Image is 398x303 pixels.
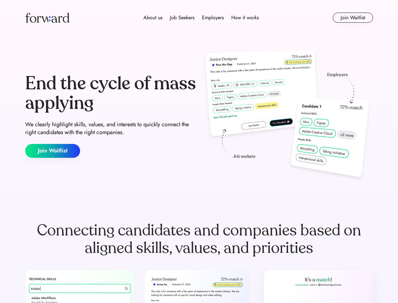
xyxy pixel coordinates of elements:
div: Job Seekers [170,14,194,21]
button: Join Waitlist [333,13,373,23]
div: How it works [231,14,259,21]
div: About us [143,14,162,21]
div: Connecting candidates and companies based on aligned skills, values, and priorities [25,222,373,257]
div: We clearly highlight skills, values, and interests to quickly connect the right candidates with t... [25,121,197,136]
div: Employers [202,14,224,21]
button: Join Waitlist [25,144,80,158]
img: hero-image.png [202,48,373,184]
img: Forward logo [25,13,69,23]
div: End the cycle of mass applying [25,74,197,113]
